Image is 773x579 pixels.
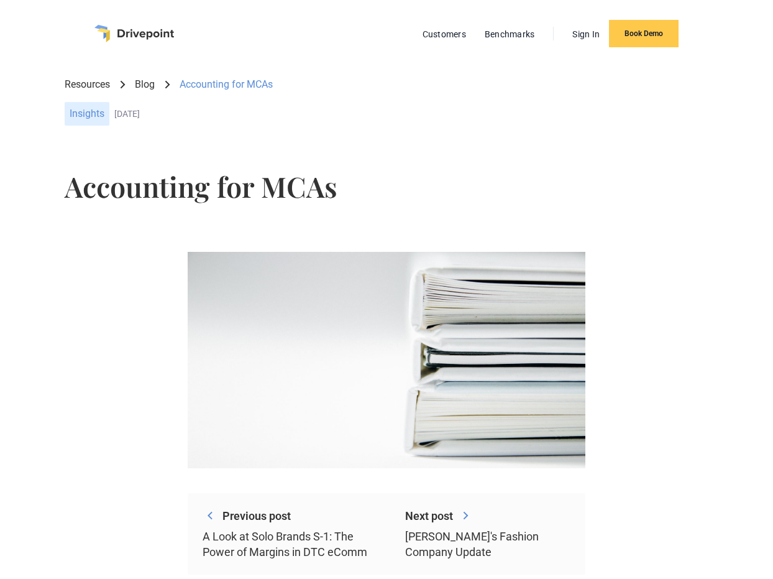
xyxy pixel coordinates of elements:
[114,109,708,119] div: [DATE]
[180,78,273,91] div: Accounting for MCAs
[135,78,155,91] a: Blog
[65,172,708,200] h1: Accounting for MCAs
[203,508,368,560] a: Previous postA Look at Solo Brands S-1: The Power of Margins in DTC eComm
[566,26,606,42] a: Sign In
[65,102,109,126] div: Insights
[405,529,570,560] a: [PERSON_NAME]'s Fashion Company Update
[478,26,541,42] a: Benchmarks
[416,26,472,42] a: Customers
[94,25,174,42] a: home
[203,529,368,560] a: A Look at Solo Brands S-1: The Power of Margins in DTC eComm
[609,20,679,47] a: Book Demo
[222,508,291,524] div: Previous post
[65,78,110,91] a: Resources
[405,508,453,524] div: Next post
[405,508,570,560] a: Next post[PERSON_NAME]'s Fashion Company Update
